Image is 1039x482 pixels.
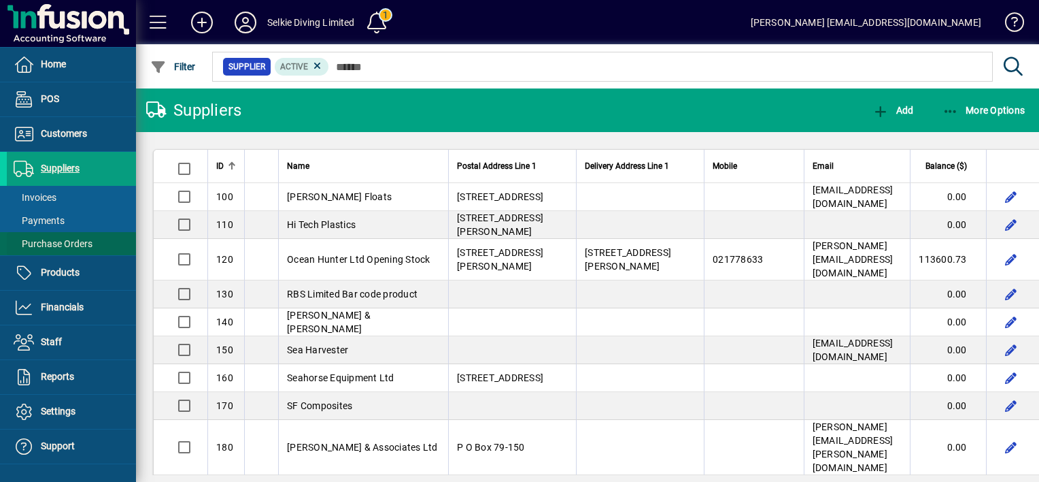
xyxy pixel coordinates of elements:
[457,247,543,272] span: [STREET_ADDRESS][PERSON_NAME]
[910,183,985,211] td: 0.00
[41,371,74,382] span: Reports
[287,219,356,230] span: Hi Tech Plastics
[457,191,543,202] span: [STREET_ADDRESS]
[287,344,348,355] span: Sea Harvester
[287,159,309,174] span: Name
[585,159,669,174] span: Delivery Address Line 1
[7,360,136,394] a: Reports
[150,61,196,72] span: Filter
[910,308,985,336] td: 0.00
[910,211,985,239] td: 0.00
[995,3,1022,47] a: Knowledge Base
[267,12,355,33] div: Selkie Diving Limited
[216,442,233,453] span: 180
[910,420,985,475] td: 0.00
[216,254,233,265] span: 120
[1000,311,1022,333] button: Edit
[910,364,985,392] td: 0.00
[1000,283,1022,305] button: Edit
[41,302,84,312] span: Financials
[7,430,136,464] a: Support
[1000,186,1022,208] button: Edit
[713,159,796,174] div: Mobile
[41,336,62,347] span: Staff
[14,192,56,203] span: Invoices
[7,186,136,209] a: Invoices
[287,191,392,202] span: [PERSON_NAME] Floats
[7,82,136,116] a: POS
[216,372,233,383] span: 160
[216,191,233,202] span: 100
[813,184,893,209] span: [EMAIL_ADDRESS][DOMAIN_NAME]
[287,159,440,174] div: Name
[7,117,136,151] a: Customers
[224,10,267,35] button: Profile
[41,93,59,104] span: POS
[41,59,66,69] span: Home
[813,159,834,174] span: Email
[7,48,136,82] a: Home
[813,240,893,278] span: [PERSON_NAME][EMAIL_ADDRESS][DOMAIN_NAME]
[872,105,913,116] span: Add
[1000,248,1022,270] button: Edit
[41,440,75,451] span: Support
[147,54,199,79] button: Filter
[7,232,136,255] a: Purchase Orders
[585,247,671,272] span: [STREET_ADDRESS][PERSON_NAME]
[7,256,136,290] a: Products
[287,254,430,265] span: Ocean Hunter Ltd Opening Stock
[228,60,265,74] span: Supplier
[1000,395,1022,417] button: Edit
[180,10,224,35] button: Add
[7,209,136,232] a: Payments
[910,280,985,308] td: 0.00
[280,62,308,71] span: Active
[813,421,893,473] span: [PERSON_NAME][EMAIL_ADDRESS][PERSON_NAME][DOMAIN_NAME]
[216,159,236,174] div: ID
[14,238,92,249] span: Purchase Orders
[7,395,136,429] a: Settings
[287,310,371,334] span: [PERSON_NAME] & [PERSON_NAME]
[457,442,525,453] span: P O Box 79-150
[216,219,233,230] span: 110
[216,159,224,174] span: ID
[457,372,543,383] span: [STREET_ADDRESS]
[713,254,763,265] span: 021778633
[41,406,75,417] span: Settings
[1000,436,1022,458] button: Edit
[41,163,80,174] span: Suppliers
[910,239,985,280] td: 113600.73
[1000,214,1022,236] button: Edit
[216,400,233,411] span: 170
[287,372,394,383] span: Seahorse Equipment Ltd
[751,12,981,33] div: [PERSON_NAME] [EMAIL_ADDRESS][DOMAIN_NAME]
[910,336,985,364] td: 0.00
[919,159,978,174] div: Balance ($)
[457,212,543,237] span: [STREET_ADDRESS][PERSON_NAME]
[910,392,985,420] td: 0.00
[457,159,536,174] span: Postal Address Line 1
[942,105,1025,116] span: More Options
[41,267,80,278] span: Products
[146,99,241,121] div: Suppliers
[14,215,65,226] span: Payments
[7,291,136,325] a: Financials
[813,338,893,362] span: [EMAIL_ADDRESS][DOMAIN_NAME]
[216,344,233,355] span: 150
[216,317,233,327] span: 140
[216,289,233,300] span: 130
[939,98,1029,123] button: More Options
[287,442,438,453] span: [PERSON_NAME] & Associates Ltd
[287,289,418,300] span: RBS Limited Bar code product
[813,159,902,174] div: Email
[287,400,352,411] span: SF Composites
[275,58,329,76] mat-chip: Activation Status: Active
[869,98,917,123] button: Add
[41,128,87,139] span: Customers
[7,325,136,359] a: Staff
[713,159,737,174] span: Mobile
[925,159,967,174] span: Balance ($)
[1000,339,1022,361] button: Edit
[1000,367,1022,389] button: Edit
